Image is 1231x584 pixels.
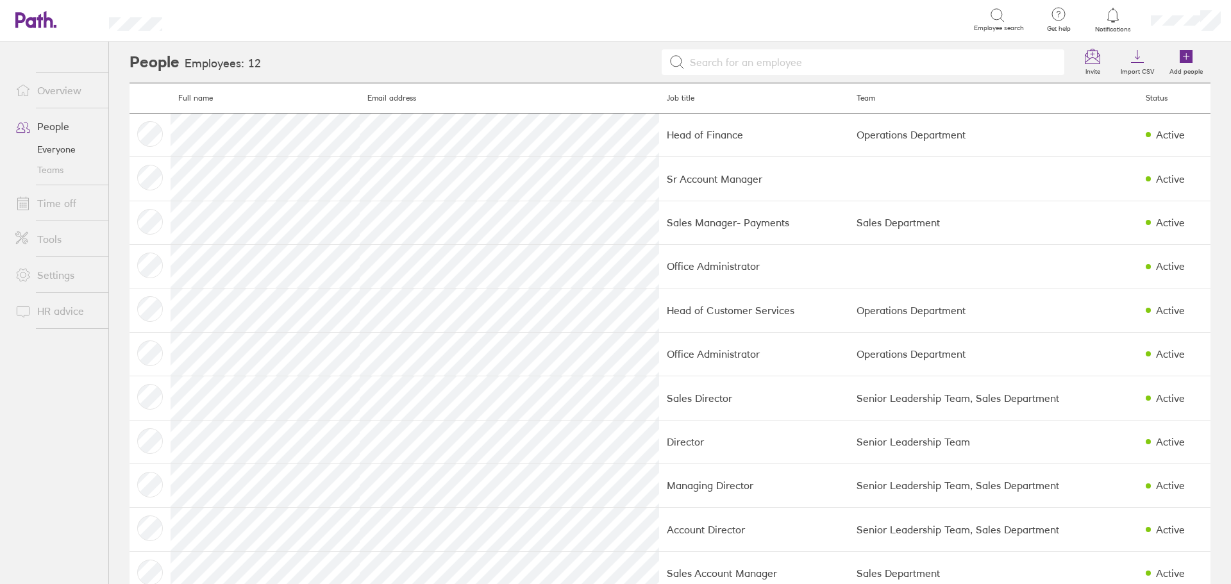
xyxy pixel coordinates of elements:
th: Full name [171,83,360,113]
a: Overview [5,78,108,103]
a: HR advice [5,298,108,324]
div: Active [1156,129,1185,140]
th: Status [1138,83,1210,113]
th: Team [849,83,1138,113]
div: Active [1156,305,1185,316]
td: Head of Customer Services [659,288,849,332]
a: People [5,113,108,139]
div: Search [197,13,230,25]
label: Invite [1078,64,1108,76]
a: Invite [1072,42,1113,83]
td: Operations Department [849,332,1138,376]
td: Sales Manager- Payments [659,201,849,244]
th: Job title [659,83,849,113]
div: Active [1156,173,1185,185]
th: Email address [360,83,659,113]
a: Time off [5,190,108,216]
h3: Employees: 12 [185,57,261,71]
td: Senior Leadership Team, Sales Department [849,376,1138,420]
td: Account Director [659,508,849,551]
div: Active [1156,217,1185,228]
a: Tools [5,226,108,252]
td: Office Administrator [659,244,849,288]
a: Teams [5,160,108,180]
td: Senior Leadership Team [849,420,1138,463]
h2: People [130,42,180,83]
td: Sales Director [659,376,849,420]
a: Add people [1162,42,1210,83]
div: Active [1156,480,1185,491]
td: Head of Finance [659,113,849,156]
span: Notifications [1093,26,1134,33]
div: Active [1156,567,1185,579]
td: Operations Department [849,288,1138,332]
div: Active [1156,260,1185,272]
td: Managing Director [659,463,849,507]
div: Active [1156,348,1185,360]
td: Sr Account Manager [659,157,849,201]
div: Active [1156,436,1185,447]
td: Operations Department [849,113,1138,156]
label: Import CSV [1113,64,1162,76]
a: Import CSV [1113,42,1162,83]
span: Employee search [974,24,1024,32]
td: Director [659,420,849,463]
td: Sales Department [849,201,1138,244]
a: Everyone [5,139,108,160]
label: Add people [1162,64,1210,76]
div: Active [1156,524,1185,535]
div: Active [1156,392,1185,404]
span: Get help [1038,25,1080,33]
td: Senior Leadership Team, Sales Department [849,463,1138,507]
input: Search for an employee [685,50,1057,74]
a: Settings [5,262,108,288]
a: Notifications [1093,6,1134,33]
td: Office Administrator [659,332,849,376]
td: Senior Leadership Team, Sales Department [849,508,1138,551]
